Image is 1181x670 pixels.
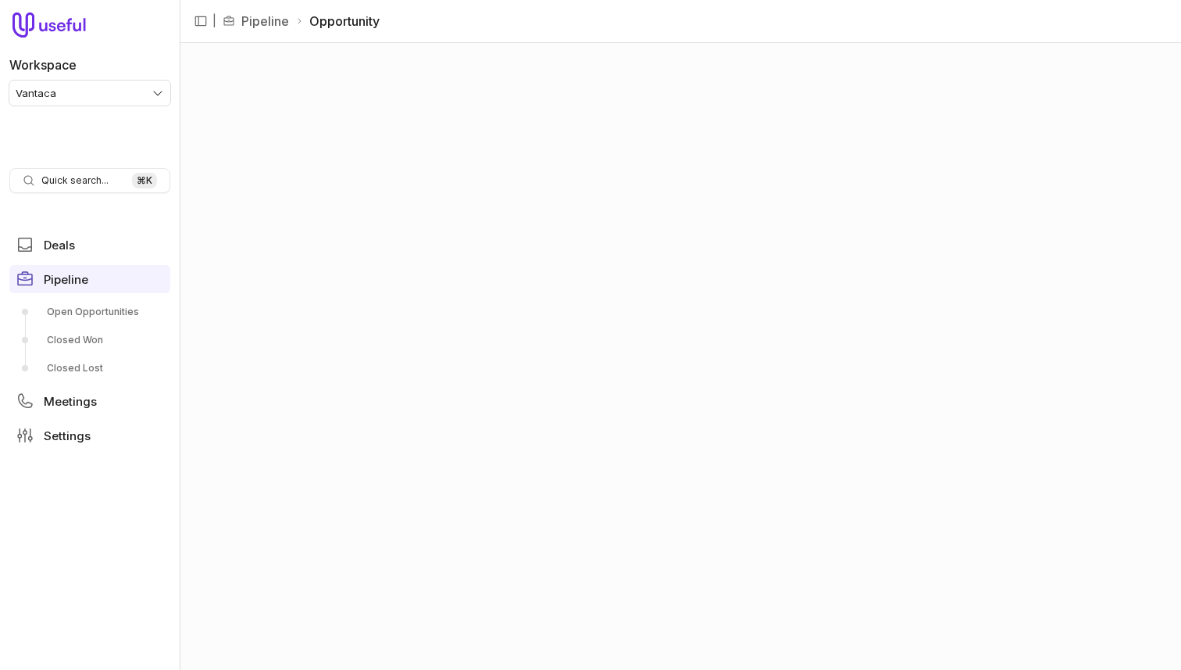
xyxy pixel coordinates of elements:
a: Meetings [9,387,170,415]
span: | [212,12,216,30]
a: Closed Lost [9,356,170,381]
span: Deals [44,239,75,251]
span: Meetings [44,396,97,407]
span: Pipeline [44,274,88,285]
button: Collapse sidebar [189,9,212,33]
a: Pipeline [9,265,170,293]
a: Pipeline [241,12,289,30]
a: Open Opportunities [9,299,170,324]
a: Settings [9,421,170,450]
a: Deals [9,231,170,259]
div: Pipeline submenu [9,299,170,381]
span: Settings [44,430,91,442]
span: Quick search... [41,174,109,187]
kbd: ⌘ K [132,173,157,188]
li: Opportunity [295,12,380,30]
label: Workspace [9,56,77,74]
a: Closed Won [9,328,170,353]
